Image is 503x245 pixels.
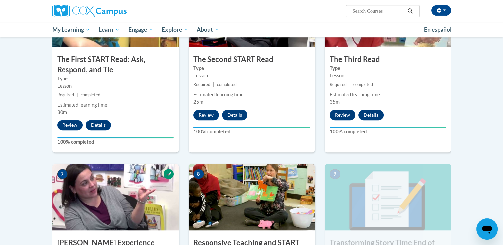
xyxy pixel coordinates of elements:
a: Cox Campus [52,5,179,17]
div: Lesson [330,72,446,79]
button: Details [222,110,247,120]
div: Your progress [57,137,174,138]
div: Lesson [57,82,174,90]
button: Review [330,110,355,120]
span: 30m [57,109,67,115]
a: Explore [157,22,192,37]
label: Type [330,65,446,72]
button: Review [57,120,83,130]
span: 7 [57,169,68,179]
img: Course Image [325,164,451,230]
span: About [197,26,219,34]
a: En español [420,23,456,37]
span: | [213,82,214,87]
span: completed [353,82,373,87]
input: Search Courses [352,7,405,15]
span: 25m [193,99,203,105]
img: Course Image [52,164,179,230]
span: My Learning [52,26,90,34]
label: 100% completed [193,128,310,135]
span: Engage [128,26,153,34]
img: Cox Campus [52,5,127,17]
span: | [349,82,351,87]
button: Review [193,110,219,120]
a: About [192,22,224,37]
h3: The First START Read: Ask, Respond, and Tie [52,54,179,75]
span: 9 [330,169,340,179]
span: | [77,92,78,97]
div: Your progress [330,127,446,128]
div: Estimated learning time: [330,91,446,98]
label: Type [193,65,310,72]
div: Estimated learning time: [57,101,174,109]
div: Your progress [193,127,310,128]
button: Details [86,120,111,130]
a: Learn [94,22,124,37]
span: completed [217,82,237,87]
label: 100% completed [57,138,174,146]
span: completed [81,92,100,97]
a: Engage [124,22,158,37]
span: En español [424,26,452,33]
span: Explore [162,26,188,34]
label: Type [57,75,174,82]
h3: The Second START Read [189,54,315,65]
span: Learn [99,26,120,34]
a: My Learning [48,22,95,37]
div: Lesson [193,72,310,79]
button: Search [405,7,415,15]
span: Required [193,82,210,87]
span: 8 [193,169,204,179]
div: Main menu [42,22,461,37]
h3: The Third Read [325,54,451,65]
span: Required [57,92,74,97]
span: 35m [330,99,340,105]
iframe: Button to launch messaging window [476,218,498,240]
img: Course Image [189,164,315,230]
label: 100% completed [330,128,446,135]
span: Required [330,82,347,87]
button: Account Settings [431,5,451,16]
button: Details [358,110,384,120]
div: Estimated learning time: [193,91,310,98]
